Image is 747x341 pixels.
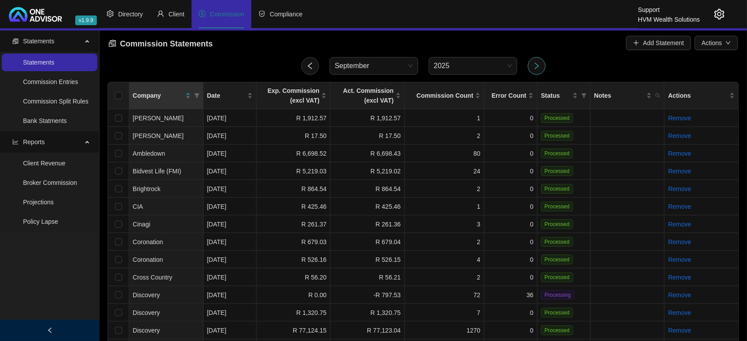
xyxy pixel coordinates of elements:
td: 0 [485,304,538,322]
a: Policy Lapse [23,218,58,225]
td: R 6,698.43 [331,145,405,162]
td: 36 [485,286,538,304]
td: [DATE] [204,215,257,233]
span: search [655,93,661,98]
span: Coronation [133,238,163,245]
td: 0 [485,180,538,198]
span: dollar [199,10,206,17]
td: 1 [405,109,485,127]
td: R 526.15 [331,251,405,268]
span: Compliance [270,11,303,18]
span: Processed [541,166,574,176]
span: user [157,10,164,17]
span: Company [133,91,184,100]
a: Projections [23,199,54,206]
td: R 77,124.15 [257,322,331,339]
td: 72 [405,286,485,304]
span: Cross Country [133,274,172,281]
td: 0 [485,198,538,215]
span: reconciliation [12,38,19,44]
span: CIA [133,203,143,210]
span: Discovery [133,309,160,316]
td: R 261.36 [331,215,405,233]
a: Remove [668,150,691,157]
td: 0 [485,215,538,233]
td: 2 [405,180,485,198]
th: Status [538,82,591,109]
a: Remove [668,256,691,263]
a: Statements [23,59,54,66]
td: 24 [405,162,485,180]
span: [PERSON_NAME] [133,115,184,122]
span: Exp. Commission (excl VAT) [260,86,320,105]
th: Commission Count [405,82,485,109]
div: Support [638,2,700,12]
td: 0 [485,127,538,145]
a: Remove [668,221,691,228]
td: 2 [405,268,485,286]
td: [DATE] [204,268,257,286]
span: Commission Count [408,91,474,100]
span: Bidvest Life (FMI) [133,168,181,175]
span: Add Statement [643,38,684,48]
td: [DATE] [204,127,257,145]
td: 1 [405,198,485,215]
img: 2df55531c6924b55f21c4cf5d4484680-logo-light.svg [9,7,62,22]
button: Add Statement [626,36,691,50]
span: Processed [541,272,574,282]
span: filter [581,93,587,98]
td: R 56.20 [257,268,331,286]
td: [DATE] [204,322,257,339]
span: down [726,40,731,46]
span: Notes [594,91,645,100]
span: filter [580,89,589,102]
span: Processed [541,219,574,229]
span: Processing [541,290,574,300]
a: Remove [668,168,691,175]
td: R 56.21 [331,268,405,286]
td: R 6,698.52 [257,145,331,162]
a: Bank Statments [23,117,67,124]
span: Act. Commission (excl VAT) [334,86,394,105]
td: R 5,219.03 [257,162,331,180]
span: 2025 [434,57,512,74]
td: [DATE] [204,109,257,127]
span: setting [107,10,114,17]
td: R 425.46 [257,198,331,215]
td: R 526.16 [257,251,331,268]
span: Cinagi [133,221,150,228]
td: [DATE] [204,162,257,180]
a: Remove [668,185,691,192]
span: Processed [541,131,574,141]
span: Processed [541,149,574,158]
span: reconciliation [108,39,116,47]
a: Remove [668,274,691,281]
td: [DATE] [204,198,257,215]
td: 2 [405,127,485,145]
td: [DATE] [204,251,257,268]
span: filter [194,93,200,98]
td: 7 [405,304,485,322]
td: R 864.54 [257,180,331,198]
td: 4 [405,251,485,268]
a: Remove [668,132,691,139]
td: R 5,219.02 [331,162,405,180]
span: Processed [541,255,574,264]
th: Error Count [485,82,538,109]
td: [DATE] [204,145,257,162]
span: Client [169,11,185,18]
td: [DATE] [204,233,257,251]
td: R 17.50 [331,127,405,145]
span: Actions [668,91,728,100]
span: Error Count [488,91,527,100]
td: R 864.54 [331,180,405,198]
span: Reports [23,138,45,146]
td: 2 [405,233,485,251]
span: Processed [541,308,574,318]
td: [DATE] [204,286,257,304]
td: R 679.04 [331,233,405,251]
a: Remove [668,327,691,334]
span: Directory [118,11,143,18]
span: Discovery [133,327,160,334]
span: Actions [702,38,722,48]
